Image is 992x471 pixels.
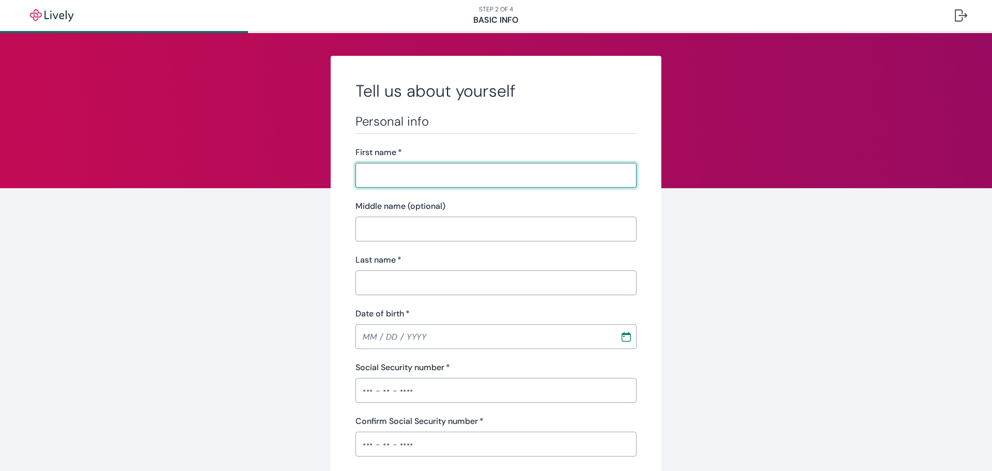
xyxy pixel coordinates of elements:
h2: Tell us about yourself [355,81,637,101]
label: First name [355,146,402,159]
label: Confirm Social Security number [355,415,484,428]
button: Choose date [617,327,636,346]
label: Date of birth [355,308,410,320]
img: Lively [23,9,81,22]
h3: Personal info [355,114,637,129]
input: ••• - •• - •••• [355,434,637,454]
label: Social Security number [355,361,450,374]
button: Log out [947,3,975,28]
label: Last name [355,254,401,266]
label: Middle name (optional) [355,200,445,212]
input: MM / DD / YYYY [355,326,613,347]
input: ••• - •• - •••• [355,380,637,401]
svg: Calendar [621,331,631,342]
